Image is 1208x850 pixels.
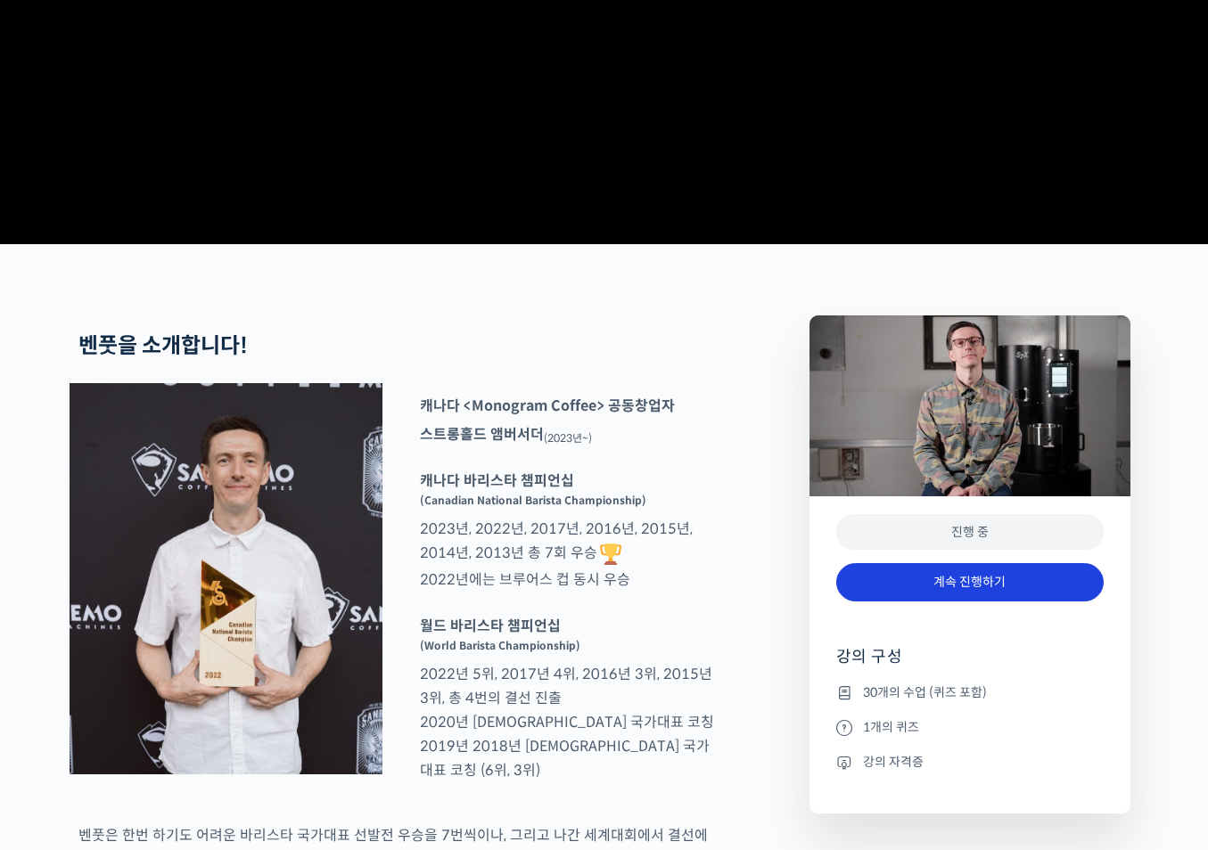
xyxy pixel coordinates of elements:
h2: 벤풋을 소개합니다! [78,333,715,359]
a: 대화 [118,565,230,609]
span: 대화 [163,593,185,607]
strong: 캐나다 바리스타 챔피언십 [420,471,574,490]
sup: (Canadian National Barista Championship) [420,494,646,507]
strong: 스트롱홀드 앰버서더 [420,425,544,444]
a: 홈 [5,565,118,609]
li: 30개의 수업 (퀴즈 포함) [836,682,1104,703]
sup: (World Barista Championship) [420,639,580,652]
span: 설정 [275,592,297,606]
p: 2022년 5위, 2017년 4위, 2016년 3위, 2015년 3위, 총 4번의 결선 진출 2020년 [DEMOGRAPHIC_DATA] 국가대표 코칭 2019년 2018년 ... [411,614,724,782]
strong: 캐나다 <Monogram Coffee> 공동창업자 [420,396,675,415]
div: 진행 중 [836,514,1104,551]
img: 🏆 [600,544,621,565]
li: 1개의 퀴즈 [836,716,1104,738]
strong: 월드 바리스타 챔피언십 [420,617,561,635]
h4: 강의 구성 [836,646,1104,682]
a: 계속 진행하기 [836,563,1104,601]
sub: (2023년~) [544,431,592,445]
span: 홈 [56,592,67,606]
li: 강의 자격증 [836,751,1104,772]
p: 2023년, 2022년, 2017년, 2016년, 2015년, 2014년, 2013년 총 7회 우승 2022년에는 브루어스 컵 동시 우승 [411,469,724,592]
a: 설정 [230,565,342,609]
